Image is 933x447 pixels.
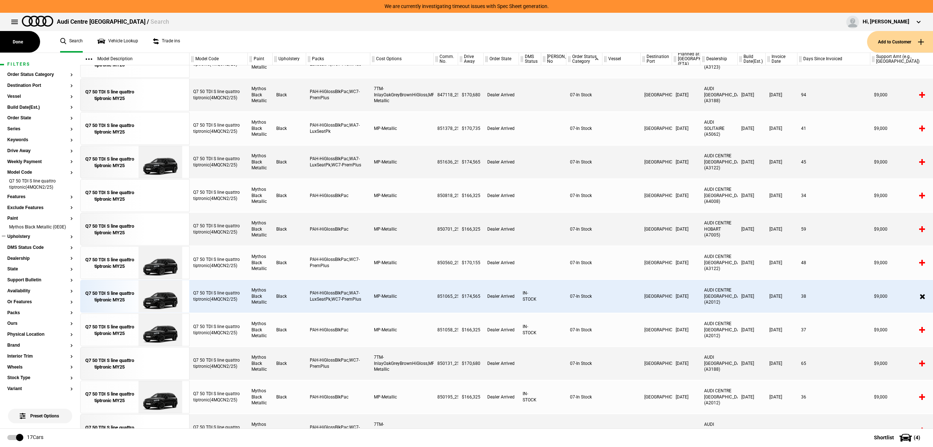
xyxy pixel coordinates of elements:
div: [GEOGRAPHIC_DATA] [641,414,672,447]
section: Keywords [7,138,73,149]
div: Mythos Black Metallic [248,146,273,178]
div: [PERSON_NAME] No [541,53,566,65]
div: 851058_25 [434,313,458,346]
div: 07-In Stock [566,347,602,380]
button: Features [7,194,73,200]
div: [DATE] [766,313,797,346]
section: Exclude Features [7,205,73,216]
div: Order State [484,53,519,65]
div: Q7 50 TDI S line quattro tiptronic(4MQCN2/25) [190,246,248,279]
div: [DATE] [766,146,797,178]
button: Stock Type [7,375,73,381]
button: Shortlist(4) [863,428,933,447]
section: Physical Location [7,332,73,343]
section: DMS Status Code [7,245,73,256]
div: PAH-HiGlossBlkPac,WC7-PremPlus [306,78,370,111]
div: IN-STOCK [519,313,541,346]
div: Order Status Category [566,53,602,65]
div: PAH-HiGlossBlkPac,WC7-PremPlus [306,414,370,447]
span: Preset Options [21,404,59,419]
div: [DATE] [738,280,766,313]
button: State [7,267,73,272]
img: Audi_4MQCN2_25_EI_0E0E_PAH_WC7_54K_(Nadin:_54K_C95_PAH_WC7)_ext.png [135,247,186,280]
div: [DATE] [738,112,766,145]
li: Mythos Black Metallic (0E0E) [7,224,73,231]
div: $166,325 [458,313,484,346]
div: Q7 50 TDI S line quattro tiptronic MY25 [84,122,135,135]
div: [DATE] [672,280,700,313]
section: Stock Type [7,375,73,386]
div: Comm. No. [434,53,458,65]
div: [GEOGRAPHIC_DATA] [641,179,672,212]
div: Black [273,381,306,413]
div: [DATE] [766,112,797,145]
div: Q7 50 TDI S line quattro tiptronic MY25 [84,424,135,438]
button: Model Code [7,170,73,175]
div: 851636_25 [434,146,458,178]
button: Support Bulletin [7,278,73,283]
img: png;base64,iVBORw0KGgoAAAANSUhEUgAAAAEAAAABCAQAAAC1HAwCAAAAC0lEQVR42mNkYAAAAAYAAjCB0C8AAAAASUVORK... [135,347,186,380]
section: Series [7,127,73,138]
div: Q7 50 TDI S line quattro tiptronic MY25 [84,223,135,236]
h1: Filters [7,62,73,67]
div: Upholstery [273,53,306,65]
div: Q7 50 TDI S line quattro tiptronic MY25 [84,290,135,303]
div: [DATE] [738,414,766,447]
div: [DATE] [738,313,766,346]
button: DMS Status Code [7,245,73,250]
section: Order Status Category [7,72,73,83]
div: Q7 50 TDI S line quattro tiptronic MY25 [84,156,135,169]
img: audi.png [22,16,53,27]
div: [DATE] [672,146,700,178]
div: Hi, [PERSON_NAME] [863,18,909,26]
section: Brand [7,343,73,354]
div: Q7 50 TDI S line quattro tiptronic(4MQCN2/25) [190,313,248,346]
section: PaintMythos Black Metallic (0E0E) [7,216,73,234]
div: Drive Away [458,53,483,65]
div: Black [273,78,306,111]
div: [DATE] [766,347,797,380]
div: PAH-HiGlossBlkPac,WA7-LuxSeatPk,WC7-PremPlus [306,146,370,178]
div: Q7 50 TDI S line quattro tiptronic MY25 [84,391,135,404]
a: Q7 50 TDI S line quattro tiptronic MY25 [84,381,135,414]
section: Wheels [7,365,73,376]
a: Q7 50 TDI S line quattro tiptronic MY25 [84,180,135,212]
div: PAH-HiGlossBlkPac [306,381,370,413]
div: 65 [797,347,870,380]
button: Upholstery [7,234,73,239]
div: 07-In Stock [566,280,602,313]
a: Q7 50 TDI S line quattro tiptronic MY25 [84,79,135,112]
div: Dealership [700,53,737,65]
div: IN-STOCK [519,280,541,313]
section: Destination Port [7,83,73,94]
a: Vehicle Lookup [97,31,138,53]
div: AUDI [GEOGRAPHIC_DATA] (A3188) [700,347,738,380]
div: Model Code [190,53,247,65]
div: PAH-HiGlossBlkPac,WC7-PremPlus [306,347,370,380]
div: 7TM-InlayOakGreyBrownHiGloss,MP-Metallic [370,347,434,380]
div: Cost Options [370,53,433,65]
div: 38 [797,280,870,313]
div: Packs [306,53,370,65]
section: Variant [7,386,73,397]
div: [GEOGRAPHIC_DATA] [641,112,672,145]
div: Dealer Arrived [484,146,519,178]
div: [GEOGRAPHIC_DATA] [641,280,672,313]
div: AUDI CENTRE [GEOGRAPHIC_DATA] (A3122) [700,246,738,279]
div: [DATE] [738,381,766,413]
button: Weekly Payment [7,159,73,165]
button: Brand [7,343,73,348]
div: Black [273,112,306,145]
div: [DATE] [738,146,766,178]
div: $166,325 [458,381,484,413]
div: IN-STOCK [519,381,541,413]
div: AUDI CENTRE [GEOGRAPHIC_DATA] (A2012) [700,313,738,346]
div: Q7 50 TDI S line quattro tiptronic(4MQCN2/25) [190,381,248,413]
img: png;base64,iVBORw0KGgoAAAANSUhEUgAAAAEAAAABCAQAAAC1HAwCAAAAC0lEQVR42mNkYAAAAAYAAjCB0C8AAAAASUVORK... [135,79,186,112]
button: Ours [7,321,73,326]
div: Dealer Arrived [484,313,519,346]
section: Order State [7,116,73,127]
section: Support Bulletin [7,278,73,289]
div: Q7 50 TDI S line quattro tiptronic(4MQCN2/25) [190,179,248,212]
div: Black [273,280,306,313]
